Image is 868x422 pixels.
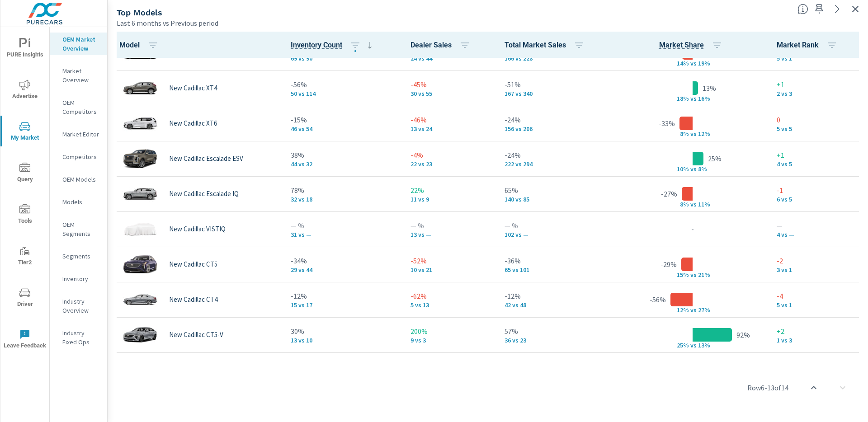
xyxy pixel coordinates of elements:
[62,152,100,161] p: Competitors
[410,150,490,160] p: -4%
[410,337,490,344] p: 9 vs 3
[693,94,715,103] p: s 16%
[50,33,107,55] div: OEM Market Overview
[169,119,217,127] p: New Cadillac XT6
[291,266,396,273] p: 29 vs 44
[117,8,162,17] h5: Top Models
[291,301,396,309] p: 15 vs 17
[50,272,107,286] div: Inventory
[777,114,857,125] p: 0
[505,326,609,337] p: 57%
[505,160,609,168] p: 222 vs 294
[3,287,47,309] span: Driver
[410,40,474,51] span: Dealer Sales
[670,306,693,314] p: 12% v
[777,55,857,62] p: 5 vs 1
[410,231,490,238] p: 13 vs —
[50,326,107,349] div: Industry Fixed Ops
[3,329,47,351] span: Leave Feedback
[410,291,490,301] p: -62%
[410,326,490,337] p: 200%
[693,271,715,279] p: s 21%
[122,110,158,137] img: glamour
[62,220,100,238] p: OEM Segments
[169,260,217,268] p: New Cadillac CT5
[812,2,826,16] span: Save this to your personalized report
[703,83,716,94] p: 13%
[670,341,693,349] p: 25% v
[62,98,100,116] p: OEM Competitors
[291,90,396,97] p: 50 vs 114
[693,165,715,173] p: s 8%
[410,266,490,273] p: 10 vs 21
[62,252,100,261] p: Segments
[708,153,722,164] p: 25%
[670,94,693,103] p: 18% v
[410,301,490,309] p: 5 vs 13
[0,27,49,360] div: nav menu
[169,331,223,339] p: New Cadillac CT5-V
[169,155,243,163] p: New Cadillac Escalade ESV
[291,196,396,203] p: 32 vs 18
[693,130,715,138] p: s 12%
[291,40,342,51] span: The number of vehicles currently in dealer inventory. This does not include shared inventory, nor...
[777,125,857,132] p: 5 vs 5
[50,173,107,186] div: OEM Models
[693,59,715,67] p: s 19%
[777,90,857,97] p: 2 vs 3
[777,301,857,309] p: 5 vs 1
[291,55,396,62] p: 69 vs 90
[291,114,396,125] p: -15%
[291,40,375,51] span: Inventory Count
[693,341,715,349] p: s 13%
[122,75,158,102] img: glamour
[410,90,490,97] p: 30 vs 55
[777,150,857,160] p: +1
[777,255,857,266] p: -2
[505,291,609,301] p: -12%
[505,337,609,344] p: 36 vs 23
[122,286,158,313] img: glamour
[291,291,396,301] p: -12%
[169,225,226,233] p: New Cadillac VISTIQ
[169,84,217,92] p: New Cadillac XT4
[660,259,677,270] p: -29%
[117,18,218,28] p: Last 6 months vs Previous period
[777,337,857,344] p: 1 vs 3
[410,79,490,90] p: -45%
[803,377,825,399] button: scroll to top
[736,329,750,340] p: 92%
[777,79,857,90] p: +1
[291,220,396,231] p: — %
[670,165,693,173] p: 10% v
[505,90,609,97] p: 167 vs 340
[505,266,609,273] p: 65 vs 101
[291,337,396,344] p: 13 vs 10
[670,130,693,138] p: 8% v
[62,175,100,184] p: OEM Models
[122,321,158,348] img: glamour
[410,114,490,125] p: -46%
[50,64,107,87] div: Market Overview
[693,200,715,208] p: s 11%
[505,40,588,51] span: Total Market Sales
[50,96,107,118] div: OEM Competitors
[122,180,158,207] img: glamour
[62,35,100,53] p: OEM Market Overview
[659,40,704,51] span: Model Sales / Total Market Sales. [Market = within dealer PMA (or 60 miles if no PMA is defined) ...
[505,55,609,62] p: 166 vs 228
[122,251,158,278] img: glamour
[777,196,857,203] p: 6 vs 5
[3,38,47,60] span: PURE Insights
[62,66,100,84] p: Market Overview
[659,118,675,129] p: -33%
[777,40,841,51] span: Market Rank
[505,125,609,132] p: 156 vs 206
[3,121,47,143] span: My Market
[505,255,609,266] p: -36%
[747,382,788,393] p: Row 6 - 13 of 14
[505,185,609,196] p: 65%
[291,255,396,266] p: -34%
[291,150,396,160] p: 38%
[410,220,490,231] p: — %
